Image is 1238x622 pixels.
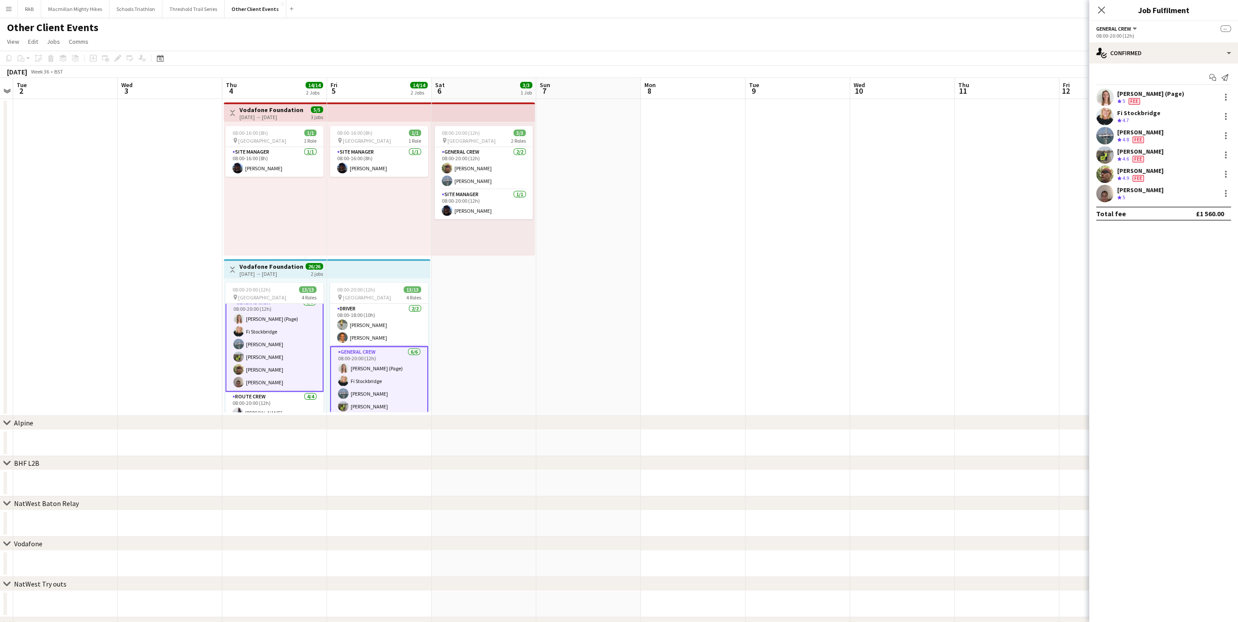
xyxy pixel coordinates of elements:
[1096,25,1138,32] button: General Crew
[225,392,324,460] app-card-role: Route Crew4/408:00-20:00 (12h)[PERSON_NAME]
[7,67,27,76] div: [DATE]
[7,21,98,34] h1: Other Client Events
[1117,90,1184,98] div: [PERSON_NAME] (Page)
[4,36,23,47] a: View
[1089,42,1238,63] div: Confirmed
[232,286,271,293] span: 08:00-20:00 (12h)
[226,81,237,89] span: Thu
[238,294,286,301] span: [GEOGRAPHIC_DATA]
[14,499,79,508] div: NatWest Baton Relay
[1096,209,1126,218] div: Total fee
[434,86,445,96] span: 6
[225,0,286,18] button: Other Client Events
[1122,117,1129,123] span: 4.7
[957,86,969,96] span: 11
[343,294,391,301] span: [GEOGRAPHIC_DATA]
[330,126,428,177] app-job-card: 08:00-16:00 (8h)1/1 [GEOGRAPHIC_DATA]1 RoleSite Manager1/108:00-16:00 (8h)[PERSON_NAME]
[239,106,303,114] h3: Vodafone Foundation
[411,89,427,96] div: 2 Jobs
[442,130,480,136] span: 08:00-20:00 (12h)
[1122,136,1129,143] span: 4.8
[958,81,969,89] span: Thu
[225,126,324,177] app-job-card: 08:00-16:00 (8h)1/1 [GEOGRAPHIC_DATA]1 RoleSite Manager1/108:00-16:00 (8h)[PERSON_NAME]
[406,294,421,301] span: 4 Roles
[330,283,428,412] app-job-card: 08:00-20:00 (12h)13/13 [GEOGRAPHIC_DATA]4 RolesDriver2/208:00-18:00 (10h)[PERSON_NAME][PERSON_NAM...
[239,114,303,120] div: [DATE] → [DATE]
[337,130,373,136] span: 08:00-16:00 (8h)
[330,304,428,346] app-card-role: Driver2/208:00-18:00 (10h)[PERSON_NAME][PERSON_NAME]
[852,86,865,96] span: 10
[239,263,303,271] h3: Vodafone Foundation
[435,81,445,89] span: Sat
[109,0,162,18] button: Schools Triathlon
[1117,109,1161,117] div: Fi Stockbridge
[225,147,324,177] app-card-role: Site Manager1/108:00-16:00 (8h)[PERSON_NAME]
[521,89,532,96] div: 1 Job
[410,82,428,88] span: 14/14
[306,263,323,270] span: 26/26
[306,82,323,88] span: 14/14
[1122,155,1129,162] span: 4.6
[302,294,317,301] span: 4 Roles
[1122,194,1125,200] span: 5
[1122,98,1125,104] span: 5
[540,81,550,89] span: Sun
[330,147,428,177] app-card-role: Site Manager1/108:00-16:00 (8h)[PERSON_NAME]
[1089,4,1238,16] h3: Job Fulfilment
[225,283,324,412] app-job-card: 08:00-20:00 (12h)13/13 [GEOGRAPHIC_DATA]4 Roles[PERSON_NAME]General Crew6/608:00-20:00 (12h)[PERS...
[330,346,428,441] app-card-role: General Crew6/608:00-20:00 (12h)[PERSON_NAME] (Page)Fi Stockbridge[PERSON_NAME][PERSON_NAME]
[337,286,375,293] span: 08:00-20:00 (12h)
[538,86,550,96] span: 7
[1129,98,1140,105] span: Fee
[520,82,532,88] span: 3/3
[239,271,303,277] div: [DATE] → [DATE]
[162,0,225,18] button: Threshold Trail Series
[329,86,338,96] span: 5
[1131,175,1146,182] div: Crew has different fees then in role
[1117,167,1164,175] div: [PERSON_NAME]
[409,130,421,136] span: 1/1
[513,130,526,136] span: 3/3
[331,81,338,89] span: Fri
[1131,136,1146,144] div: Crew has different fees then in role
[41,0,109,18] button: Macmillan Mighty Hikes
[47,38,60,46] span: Jobs
[304,130,317,136] span: 1/1
[232,130,268,136] span: 08:00-16:00 (8h)
[306,89,323,96] div: 2 Jobs
[644,81,656,89] span: Mon
[7,38,19,46] span: View
[65,36,92,47] a: Comms
[299,286,317,293] span: 13/13
[311,113,323,120] div: 3 jobs
[14,580,67,588] div: NatWest Try outs
[447,137,496,144] span: [GEOGRAPHIC_DATA]
[408,137,421,144] span: 1 Role
[749,81,759,89] span: Tue
[435,126,533,219] app-job-card: 08:00-20:00 (12h)3/3 [GEOGRAPHIC_DATA]2 RolesGeneral Crew2/208:00-20:00 (12h)[PERSON_NAME][PERSON...
[1063,81,1070,89] span: Fri
[1117,128,1164,136] div: [PERSON_NAME]
[1122,175,1129,181] span: 4.9
[15,86,27,96] span: 2
[1132,175,1144,182] span: Fee
[1096,25,1131,32] span: General Crew
[121,81,133,89] span: Wed
[1220,25,1231,32] span: --
[14,459,39,467] div: BHF L2B
[1196,209,1224,218] div: £1 560.00
[311,270,323,277] div: 2 jobs
[238,137,286,144] span: [GEOGRAPHIC_DATA]
[304,137,317,144] span: 1 Role
[435,147,533,190] app-card-role: General Crew2/208:00-20:00 (12h)[PERSON_NAME][PERSON_NAME]
[28,38,38,46] span: Edit
[1096,32,1231,39] div: 08:00-20:00 (12h)
[343,137,391,144] span: [GEOGRAPHIC_DATA]
[511,137,526,144] span: 2 Roles
[748,86,759,96] span: 9
[1062,86,1070,96] span: 12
